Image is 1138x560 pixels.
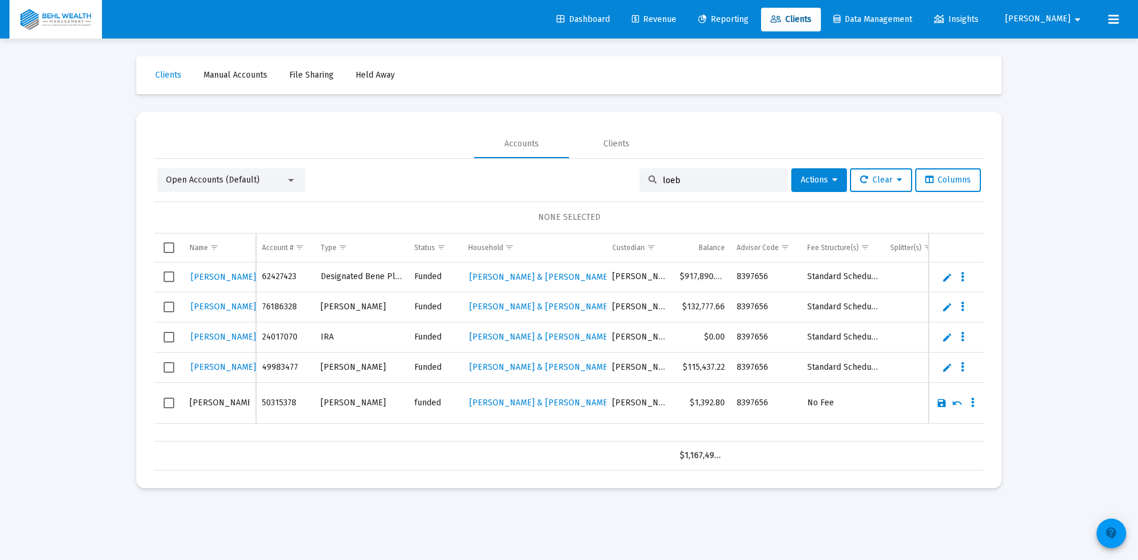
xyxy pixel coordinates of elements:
[437,243,446,252] span: Show filter options for column 'Status'
[315,292,408,322] td: [PERSON_NAME]
[414,271,456,283] div: Funded
[606,382,674,423] td: [PERSON_NAME]
[860,175,902,185] span: Clear
[414,331,456,343] div: Funded
[731,292,802,322] td: 8397656
[884,233,952,262] td: Column Splitter(s)
[256,292,314,322] td: 76186328
[191,332,283,342] span: [PERSON_NAME] el
[991,7,1099,31] button: [PERSON_NAME]
[256,263,314,292] td: 62427423
[791,168,847,192] button: Actions
[468,268,682,286] a: [PERSON_NAME] & [PERSON_NAME]el Household
[674,263,730,292] td: $917,890.46
[942,302,952,312] a: Edit
[190,298,284,316] a: [PERSON_NAME]Loebel
[801,263,884,292] td: Standard Schedule
[315,352,408,382] td: [PERSON_NAME]
[408,233,462,262] td: Column Status
[468,328,682,346] a: [PERSON_NAME] & [PERSON_NAME]el Household
[801,175,837,185] span: Actions
[850,168,912,192] button: Clear
[680,450,724,462] div: $1,167,498.14
[154,233,984,471] div: Data grid
[801,233,884,262] td: Column Fee Structure(s)
[603,138,629,150] div: Clients
[356,70,395,80] span: Held Away
[1005,14,1070,24] span: [PERSON_NAME]
[191,362,283,372] span: [PERSON_NAME] el
[674,322,730,353] td: $0.00
[606,233,674,262] td: Column Custodian
[557,14,610,24] span: Dashboard
[942,332,952,343] a: Edit
[1070,8,1085,31] mat-icon: arrow_drop_down
[606,352,674,382] td: [PERSON_NAME]
[936,398,947,408] a: Save
[915,168,981,192] button: Columns
[191,272,283,282] span: [PERSON_NAME] el
[689,8,758,31] a: Reporting
[699,243,725,252] div: Balance
[462,233,606,262] td: Column Household
[606,292,674,322] td: [PERSON_NAME]
[890,243,922,252] div: Splitter(s)
[771,14,811,24] span: Clients
[262,243,293,252] div: Account #
[164,271,174,282] div: Select row
[321,243,337,252] div: Type
[191,302,283,312] span: [PERSON_NAME] el
[164,242,174,253] div: Select all
[737,243,779,252] div: Advisor Code
[468,359,682,376] a: [PERSON_NAME] & [PERSON_NAME]el Household
[612,243,645,252] div: Custodian
[469,362,680,372] span: [PERSON_NAME] & [PERSON_NAME] el Household
[674,233,730,262] td: Column Balance
[346,63,404,87] a: Held Away
[256,322,314,353] td: 24017070
[632,14,676,24] span: Revenue
[164,398,174,408] div: Select row
[18,8,93,31] img: Dashboard
[731,233,802,262] td: Column Advisor Code
[731,263,802,292] td: 8397656
[194,63,277,87] a: Manual Accounts
[338,243,347,252] span: Show filter options for column 'Type'
[781,243,789,252] span: Show filter options for column 'Advisor Code'
[210,243,219,252] span: Show filter options for column 'Name'
[801,352,884,382] td: Standard Schedule
[647,243,656,252] span: Show filter options for column 'Custodian'
[295,243,304,252] span: Show filter options for column 'Account #'
[190,243,208,252] div: Name
[801,322,884,353] td: Standard Schedule
[801,382,884,423] td: No Fee
[146,63,191,87] a: Clients
[414,301,456,313] div: Funded
[731,322,802,353] td: 8397656
[469,332,680,342] span: [PERSON_NAME] & [PERSON_NAME] el Household
[663,175,779,185] input: Search
[468,394,682,412] a: [PERSON_NAME] & [PERSON_NAME]el Household
[469,272,680,282] span: [PERSON_NAME] & [PERSON_NAME] el Household
[761,8,821,31] a: Clients
[280,63,343,87] a: File Sharing
[942,272,952,283] a: Edit
[547,8,619,31] a: Dashboard
[674,382,730,423] td: $1,392.80
[801,292,884,322] td: Standard Schedule
[504,138,539,150] div: Accounts
[606,322,674,353] td: [PERSON_NAME]
[923,243,932,252] span: Show filter options for column 'Splitter(s)'
[164,302,174,312] div: Select row
[1104,526,1118,540] mat-icon: contact_support
[164,332,174,343] div: Select row
[256,382,314,423] td: 50315378
[184,233,256,262] td: Column Name
[731,382,802,423] td: 8397656
[674,352,730,382] td: $115,437.22
[190,328,284,346] a: [PERSON_NAME]Loebel
[315,233,408,262] td: Column Type
[190,268,284,286] a: [PERSON_NAME]Loebel
[606,263,674,292] td: [PERSON_NAME]
[256,352,314,382] td: 49983477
